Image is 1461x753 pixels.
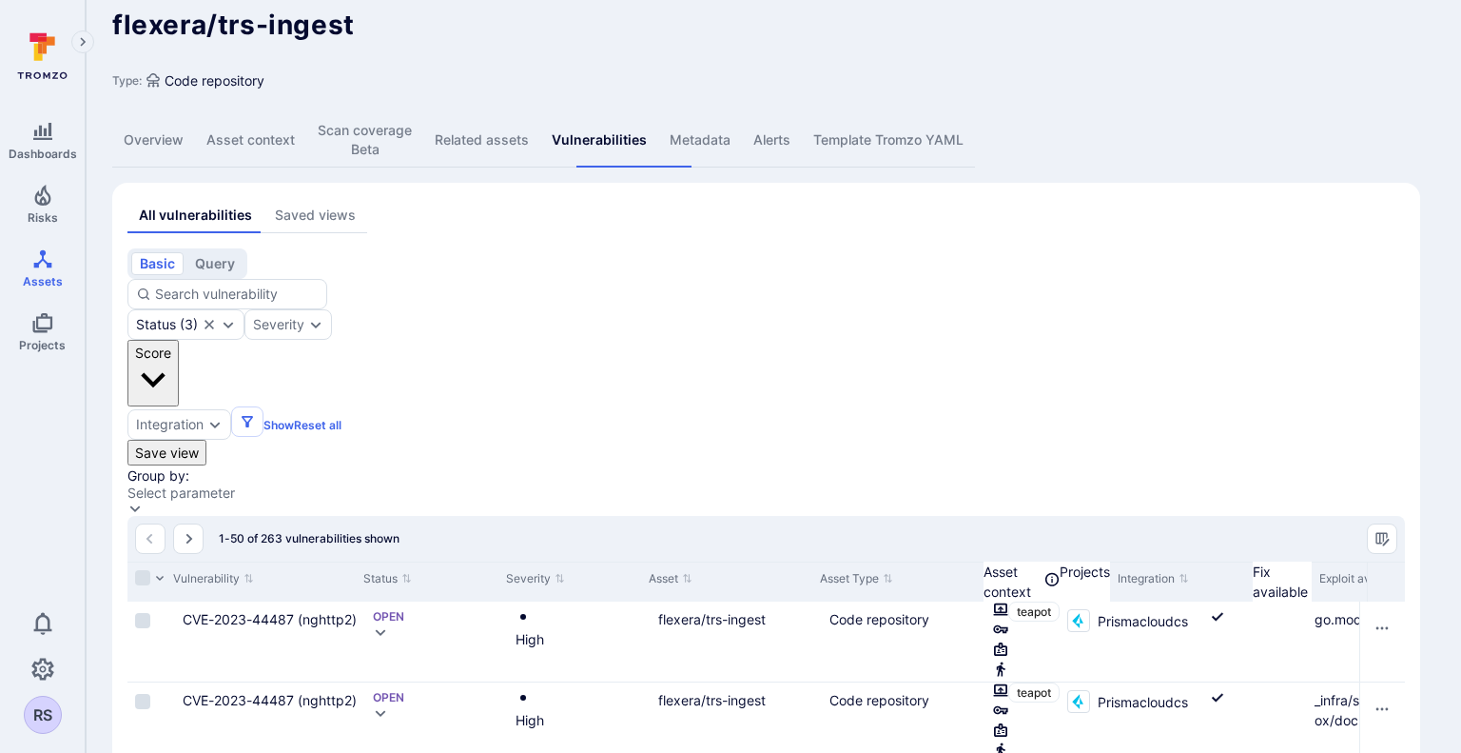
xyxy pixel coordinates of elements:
[9,147,77,161] span: Dashboards
[1118,571,1189,586] button: Sort by Integration
[984,562,1060,602] div: Asset context
[207,417,223,432] button: Expand dropdown
[112,113,1420,168] div: Asset tabs
[127,602,175,682] div: Cell for selection
[1060,562,1110,582] div: Projects
[135,694,150,709] span: Select row
[373,690,404,705] p: Open
[1315,609,1442,629] div: go.mod
[186,252,243,275] button: query
[183,611,357,627] a: CVE-2023-44487 (nghttp2)
[127,440,206,466] button: Save view
[165,70,264,90] span: Code repository
[219,531,399,545] span: 1-50 of 263 vulnerabilities shown
[231,406,263,437] button: Filters
[318,121,412,159] div: Scan coverage
[993,602,1008,682] div: Cell for Asset context
[1359,602,1405,682] div: Cell for
[658,611,766,627] a: flexera/trs-ingest
[1202,602,1307,682] div: Cell for Exploit available
[829,690,985,710] div: Code repository
[183,692,357,708] a: CVE-2023-44487 (nghttp2)
[127,485,235,501] div: Select parameter
[423,113,540,168] a: Related assets
[1017,604,1051,619] span: teapot
[820,571,893,586] button: Sort by Asset Type
[1098,690,1188,712] span: Prismacloudcs
[829,609,985,629] div: Code repository
[802,113,975,168] a: Template Tromzo YAML
[308,317,323,332] button: Expand dropdown
[24,696,62,734] div: Rahul Sathyanarayana
[1307,602,1450,682] div: Cell for Source filename
[135,613,150,628] span: Select row
[742,113,802,168] a: Alerts
[294,418,341,432] button: Reset all
[173,524,204,554] button: Go to the next page
[136,317,176,332] div: Status
[373,609,404,624] p: Open
[1008,602,1060,682] div: Cell for Projects
[127,198,1405,233] div: assets tabs
[28,210,58,225] span: Risks
[195,113,306,168] a: Asset context
[275,206,356,225] div: Saved views
[263,418,294,432] button: Show
[221,317,236,332] button: Expand dropdown
[127,467,189,484] span: Group by:
[127,485,1405,516] div: grouping parameters
[71,30,94,53] button: Expand navigation menu
[1060,602,1202,682] div: Cell for Integration
[112,9,355,41] span: flexera/trs-ingest
[175,602,365,682] div: Cell for Vulnerability
[155,285,319,304] input: Search vulnerability
[1098,609,1188,631] span: Prismacloudcs
[1367,613,1397,644] button: Row actions menu
[112,113,195,168] a: Overview
[373,624,388,640] button: Expand dropdown
[318,140,412,159] div: Beta
[516,629,643,649] div: High
[202,317,217,332] button: Clear selection
[365,602,508,682] div: Cell for Status
[506,571,565,586] button: Sort by Severity
[1315,690,1442,730] div: _infra/services/testbox/docker/Dockerfile
[373,705,388,721] button: Expand dropdown
[112,73,142,88] span: Type:
[1044,571,1060,592] div: Automatically discovered context associated with the asset
[139,206,252,225] div: All vulnerabilities
[136,317,198,332] div: ( 3 )
[131,252,184,275] button: basic
[136,417,204,432] div: Integration
[135,343,171,363] div: Score
[1319,570,1409,587] div: Exploit available
[1253,562,1311,602] div: Fix available
[516,710,643,730] div: High
[253,317,304,332] div: Severity
[173,571,254,586] button: Sort by Vulnerability
[658,113,742,168] a: Metadata
[540,113,658,168] a: Vulnerabilities
[135,570,150,585] span: Select all rows
[23,274,63,288] span: Assets
[1017,685,1051,700] span: teapot
[135,524,166,554] button: Go to the previous page
[822,602,993,682] div: Cell for Asset Type
[649,571,692,586] button: Sort by Asset
[1367,524,1397,554] button: Manage columns
[363,571,412,586] button: Sort by Status
[658,692,766,708] a: flexera/trs-ingest
[508,602,651,682] div: Cell for Severity
[19,338,66,352] span: Projects
[1367,694,1397,724] button: Row actions menu
[127,501,143,516] button: Expand dropdown
[651,602,822,682] div: Cell for Asset
[76,34,89,50] i: Expand navigation menu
